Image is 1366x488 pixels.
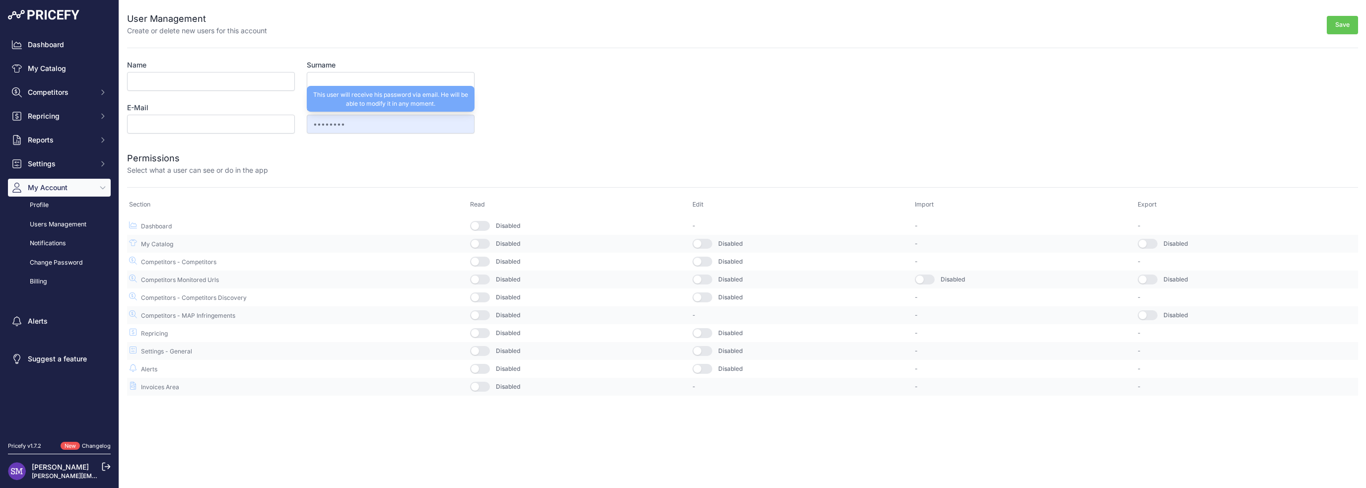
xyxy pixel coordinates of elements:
span: Disabled [941,276,965,283]
a: Billing [8,273,111,290]
p: - [915,383,1133,391]
a: Dashboard [8,36,111,54]
p: Dashboard [129,221,466,230]
label: Name [127,60,295,70]
a: Suggest a feature [8,350,111,368]
p: My Catalog [129,239,466,248]
a: [PERSON_NAME][EMAIL_ADDRESS][DOMAIN_NAME] [32,472,185,480]
p: Repricing [129,328,466,338]
p: Edit [692,200,772,209]
button: Reports [8,131,111,149]
span: Disabled [496,258,520,265]
span: Repricing [28,111,93,121]
p: Competitors - MAP Infringements [129,310,466,320]
span: Disabled [496,383,520,390]
a: Notifications [8,235,111,252]
a: Change Password [8,254,111,272]
p: - [692,383,911,391]
span: Disabled [496,293,520,301]
button: Save [1327,16,1358,34]
button: Competitors [8,83,111,101]
span: Disabled [718,276,743,283]
span: Disabled [718,365,743,372]
a: Profile [8,197,111,214]
p: - [1138,258,1356,266]
span: Disabled [718,293,743,301]
span: Reports [28,135,93,145]
span: Disabled [718,347,743,354]
label: E-Mail [127,103,295,113]
span: This user will receive his password via email. He will be able to modify it in any moment. [313,91,468,107]
span: Settings [28,159,93,169]
span: Permissions [127,153,180,163]
p: Import [915,200,994,209]
p: - [1138,383,1356,391]
p: - [1138,293,1356,301]
a: [PERSON_NAME] [32,463,89,471]
p: Section [129,200,208,209]
h2: User Management [127,12,267,26]
span: Disabled [1163,240,1188,247]
p: Competitors - Competitors [129,257,466,266]
span: Disabled [718,258,743,265]
button: Settings [8,155,111,173]
p: Competitors - Competitors Discovery [129,292,466,302]
p: - [1138,365,1356,373]
p: - [1138,329,1356,337]
p: Export [1138,200,1217,209]
p: Alerts [129,364,466,373]
nav: Sidebar [8,36,111,430]
span: Disabled [496,240,520,247]
a: My Catalog [8,60,111,77]
p: Competitors Monitored Urls [129,275,466,284]
p: - [915,311,1133,319]
span: Disabled [718,240,743,247]
p: Read [470,200,549,209]
label: Surname [307,60,475,70]
p: - [915,293,1133,301]
span: Disabled [496,276,520,283]
button: Repricing [8,107,111,125]
p: Invoices Area [129,382,466,391]
a: Users Management [8,216,111,233]
span: Disabled [496,222,520,229]
a: Changelog [82,442,111,449]
span: Disabled [718,329,743,337]
p: - [915,222,1133,230]
span: My Account [28,183,93,193]
span: Disabled [1163,276,1188,283]
span: Competitors [28,87,93,97]
span: Disabled [496,365,520,372]
p: - [1138,347,1356,355]
p: - [915,329,1133,337]
img: Pricefy Logo [8,10,79,20]
p: - [915,365,1133,373]
p: Select what a user can see or do in the app [127,165,268,175]
p: Settings - General [129,346,466,355]
p: Create or delete new users for this account [127,26,267,36]
p: - [692,311,911,319]
button: My Account [8,179,111,197]
p: - [915,258,1133,266]
span: Disabled [496,329,520,337]
p: - [915,347,1133,355]
span: Disabled [496,347,520,354]
div: Pricefy v1.7.2 [8,442,41,450]
span: Disabled [496,311,520,319]
span: Disabled [1163,311,1188,319]
span: New [61,442,80,450]
a: Alerts [8,312,111,330]
p: - [692,222,911,230]
p: - [915,240,1133,248]
p: - [1138,222,1356,230]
